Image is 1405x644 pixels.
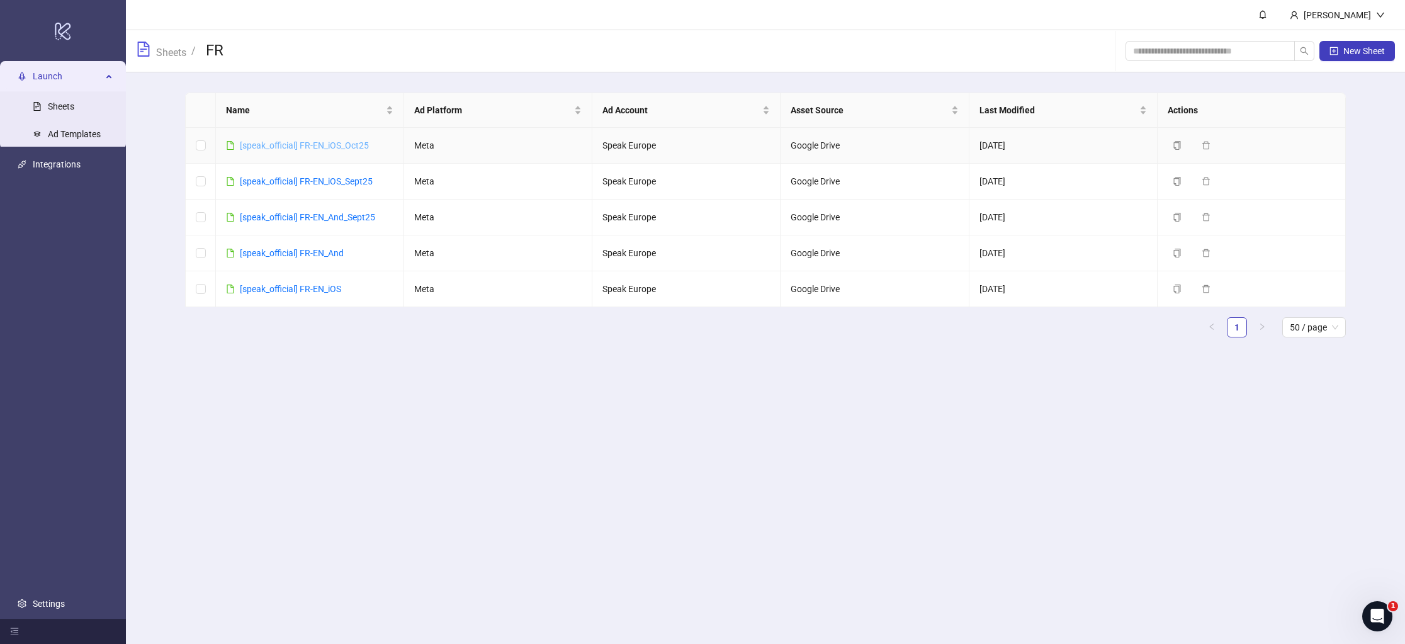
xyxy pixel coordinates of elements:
span: delete [1202,177,1210,186]
button: left [1202,317,1222,337]
td: Google Drive [781,200,969,235]
td: [DATE] [969,271,1158,307]
a: [speak_official] FR-EN_iOS_Sept25 [240,176,373,186]
span: file [226,141,235,150]
iframe: Intercom live chat [1362,601,1392,631]
span: file-text [136,42,151,57]
a: Sheets [154,45,189,59]
span: delete [1202,249,1210,257]
th: Asset Source [781,93,969,128]
th: Actions [1158,93,1346,128]
span: Launch [33,64,102,89]
span: copy [1173,141,1182,150]
div: Page Size [1282,317,1346,337]
td: Speak Europe [592,128,781,164]
a: [speak_official] FR-EN_And_Sept25 [240,212,375,222]
li: Previous Page [1202,317,1222,337]
span: 50 / page [1290,318,1338,337]
span: file [226,285,235,293]
span: menu-fold [10,627,19,636]
a: Settings [33,599,65,609]
a: Integrations [33,159,81,169]
div: [PERSON_NAME] [1299,8,1376,22]
a: [speak_official] FR-EN_iOS_Oct25 [240,140,369,150]
span: 1 [1388,601,1398,611]
a: 1 [1227,318,1246,337]
span: user [1290,11,1299,20]
span: delete [1202,285,1210,293]
span: search [1300,47,1309,55]
td: Speak Europe [592,200,781,235]
td: Google Drive [781,235,969,271]
span: delete [1202,141,1210,150]
th: Last Modified [969,93,1158,128]
a: Sheets [48,101,74,111]
a: [speak_official] FR-EN_iOS [240,284,341,294]
td: Google Drive [781,164,969,200]
button: right [1252,317,1272,337]
td: [DATE] [969,235,1158,271]
span: New Sheet [1343,46,1385,56]
td: [DATE] [969,164,1158,200]
li: Next Page [1252,317,1272,337]
th: Name [216,93,404,128]
td: [DATE] [969,200,1158,235]
td: Google Drive [781,128,969,164]
span: rocket [18,72,26,81]
span: copy [1173,213,1182,222]
span: right [1258,323,1266,330]
td: Speak Europe [592,235,781,271]
span: copy [1173,249,1182,257]
td: Meta [404,200,592,235]
th: Ad Platform [404,93,592,128]
td: Meta [404,271,592,307]
button: New Sheet [1319,41,1395,61]
span: file [226,249,235,257]
td: Speak Europe [592,164,781,200]
th: Ad Account [592,93,781,128]
td: Meta [404,235,592,271]
span: down [1376,11,1385,20]
span: delete [1202,213,1210,222]
span: Last Modified [979,103,1137,117]
span: left [1208,323,1216,330]
span: Ad Platform [414,103,572,117]
h3: FR [206,41,223,61]
li: 1 [1227,317,1247,337]
span: Ad Account [602,103,760,117]
span: bell [1258,10,1267,19]
a: Ad Templates [48,129,101,139]
span: Name [226,103,383,117]
li: / [191,41,196,61]
span: Asset Source [791,103,948,117]
a: [speak_official] FR-EN_And [240,248,344,258]
span: copy [1173,177,1182,186]
span: file [226,213,235,222]
td: [DATE] [969,128,1158,164]
span: plus-square [1329,47,1338,55]
td: Speak Europe [592,271,781,307]
span: file [226,177,235,186]
td: Google Drive [781,271,969,307]
td: Meta [404,128,592,164]
span: copy [1173,285,1182,293]
td: Meta [404,164,592,200]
